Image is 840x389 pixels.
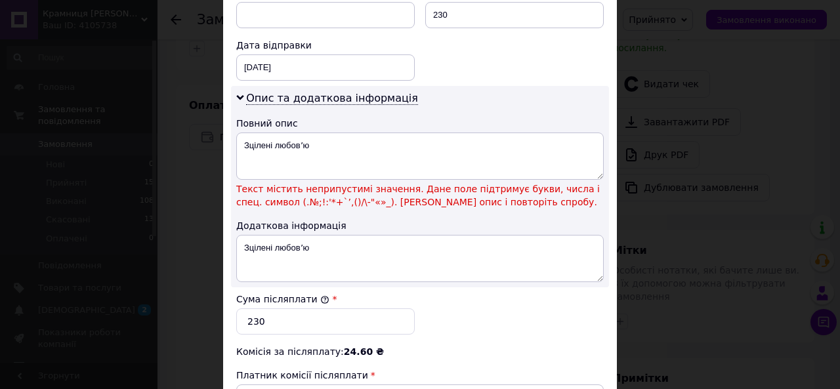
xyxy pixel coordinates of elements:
span: Текст містить неприпустимі значення. Дане поле підтримує букви, числа і спец. символ (.№;!:'*+`’,... [236,182,604,209]
div: Дата відправки [236,39,415,52]
label: Сума післяплати [236,294,329,304]
div: Повний опис [236,117,604,130]
textarea: Зцілені любовʼю [236,133,604,180]
div: Комісія за післяплату: [236,345,604,358]
textarea: Зцілені любовʼю [236,235,604,282]
span: Опис та додаткова інформація [246,92,418,105]
span: Платник комісії післяплати [236,370,368,380]
div: Додаткова інформація [236,219,604,232]
span: 24.60 ₴ [344,346,384,357]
